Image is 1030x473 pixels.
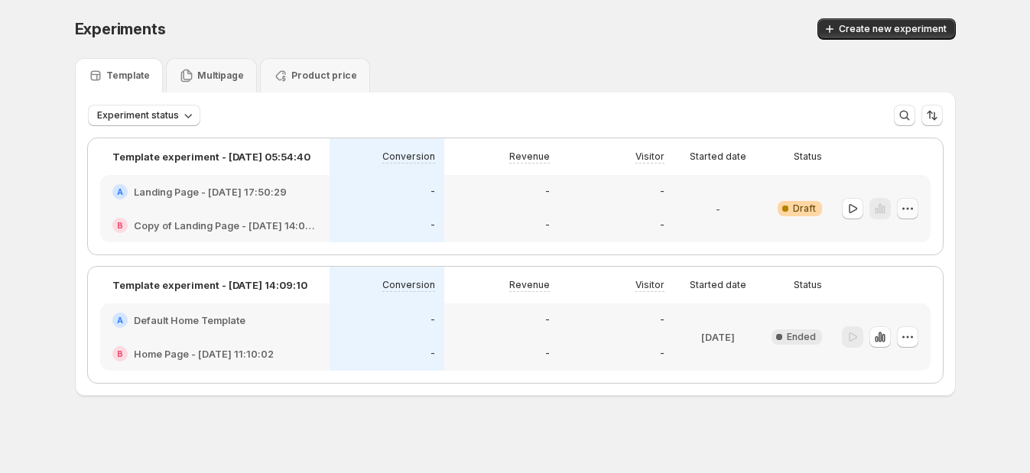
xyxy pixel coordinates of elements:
p: Conversion [382,151,435,163]
p: - [545,219,550,232]
p: Visitor [635,279,664,291]
h2: A [117,316,123,325]
p: Product price [291,70,357,82]
p: Visitor [635,151,664,163]
p: Template experiment - [DATE] 05:54:40 [112,149,310,164]
h2: Default Home Template [134,313,245,328]
p: Status [794,151,822,163]
p: [DATE] [701,329,735,345]
button: Experiment status [88,105,200,126]
h2: A [117,187,123,196]
p: Revenue [509,151,550,163]
p: - [660,219,664,232]
span: Experiment status [97,109,179,121]
p: Template [106,70,150,82]
span: Draft [793,202,816,215]
span: Ended [787,331,816,343]
h2: Copy of Landing Page - [DATE] 14:05:15 [134,218,317,233]
p: - [545,314,550,326]
p: Multipage [197,70,244,82]
h2: B [117,349,123,358]
p: - [431,348,435,360]
span: Create new experiment [839,23,947,35]
p: - [660,314,664,326]
p: - [545,186,550,198]
p: - [431,186,435,198]
p: - [660,186,664,198]
h2: Landing Page - [DATE] 17:50:29 [134,184,287,199]
p: Template experiment - [DATE] 14:09:10 [112,277,307,293]
p: Started date [690,279,746,291]
button: Sort the results [921,105,943,126]
span: Experiments [75,20,166,38]
p: Revenue [509,279,550,291]
h2: B [117,221,123,230]
p: - [431,219,435,232]
p: - [716,201,720,216]
p: Status [794,279,822,291]
p: Started date [690,151,746,163]
button: Create new experiment [817,18,956,40]
p: Conversion [382,279,435,291]
p: - [660,348,664,360]
h2: Home Page - [DATE] 11:10:02 [134,346,274,361]
p: - [431,314,435,326]
p: - [545,348,550,360]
